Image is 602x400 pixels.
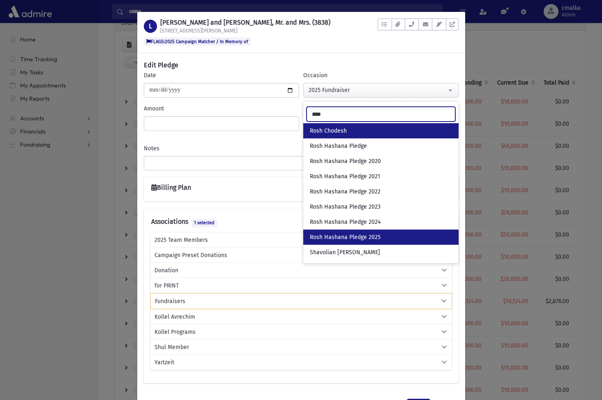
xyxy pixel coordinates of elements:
[154,281,449,290] button: for PRINT
[154,343,449,352] button: Shul Member
[151,184,191,191] h6: Billing Plan
[155,236,208,244] span: 2025 Team Members
[155,297,185,306] span: Fundraisers
[307,107,455,122] input: Search
[155,281,179,290] span: for PRINT
[160,28,330,34] h6: [STREET_ADDRESS][PERSON_NAME]
[144,37,251,46] span: FLAGS:2025 Campaign Matcher / In Memory of
[155,358,174,367] span: Yartzeit
[150,218,438,229] button: Associations 1 selected
[155,313,195,321] span: Kollel Avrechim
[155,328,196,336] span: Kollel Programs
[151,218,188,225] h6: Associations
[310,172,380,181] span: Rosh Hashana Pledge 2021
[155,251,227,260] span: Campaign Preset Donations
[144,144,159,153] label: Notes
[155,266,178,275] span: Donation
[144,71,156,80] label: Date
[160,18,330,26] h1: [PERSON_NAME] and [PERSON_NAME], Mr. and Mrs. (3838)
[310,142,367,150] span: Rosh Hashana Pledge
[154,313,449,321] button: Kollel Avrechim
[310,188,381,196] span: Rosh Hashana Pledge 2022
[309,86,447,94] div: 2025 Fundraiser
[154,358,449,367] button: Yartzeit
[144,104,164,113] label: Amount
[144,20,157,33] div: L
[155,343,189,352] span: Shul Member
[154,266,449,275] button: Donation
[310,127,347,135] span: Rosh Chodesh
[310,157,381,166] span: Rosh Hashana Pledge 2020
[303,83,459,98] button: 2025 Fundraiser
[303,71,328,80] label: Occasion
[154,328,449,336] button: Kollel Programs
[144,18,330,34] a: L [PERSON_NAME] and [PERSON_NAME], Mr. and Mrs. (3838) [STREET_ADDRESS][PERSON_NAME]
[310,203,381,211] span: Rosh Hashana Pledge 2023
[154,297,448,306] button: Fundraisers
[310,248,380,257] span: Shavolian [PERSON_NAME]
[432,18,446,30] button: Email Templates
[154,251,449,260] button: Campaign Preset Donations
[154,236,449,244] button: 2025 Team Members
[144,60,178,70] h6: Edit Pledge
[310,233,381,241] span: Rosh Hashana Pledge 2025
[191,219,217,227] span: 1 selected
[310,218,381,226] span: Rosh Hashana Pledge 2024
